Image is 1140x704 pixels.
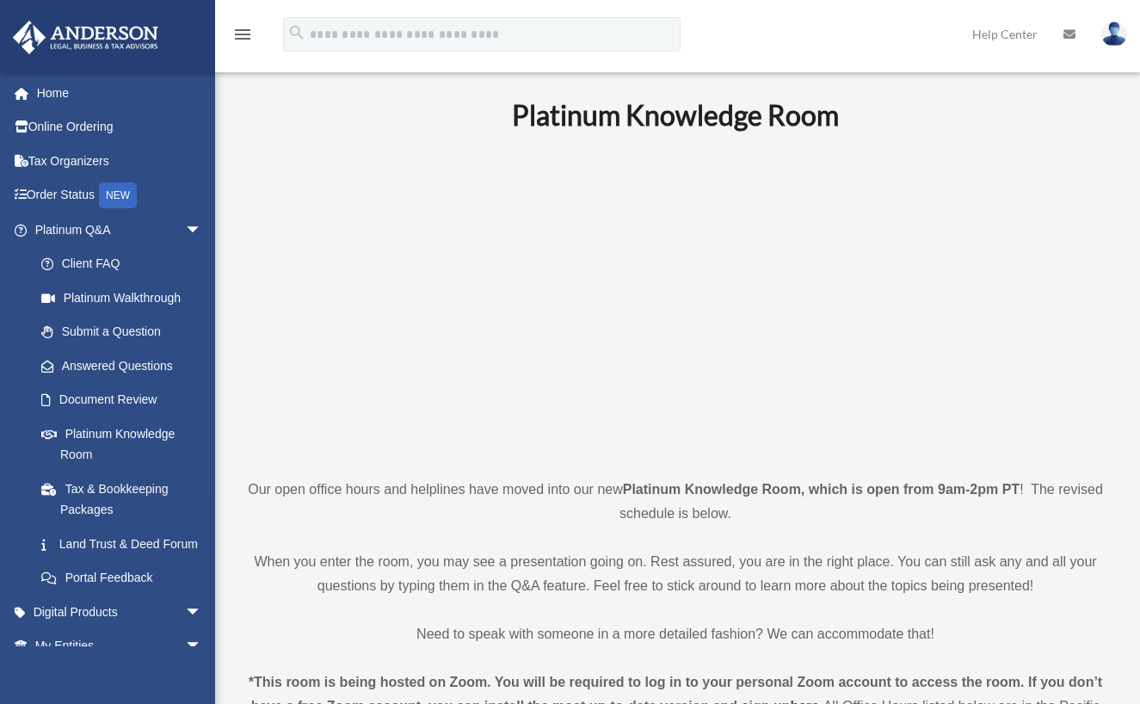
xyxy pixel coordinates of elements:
[12,144,228,178] a: Tax Organizers
[12,178,228,213] a: Order StatusNEW
[24,315,228,349] a: Submit a Question
[1101,22,1127,46] img: User Pic
[232,24,253,45] i: menu
[245,622,1106,646] p: Need to speak with someone in a more detailed fashion? We can accommodate that!
[623,482,1020,497] strong: Platinum Knowledge Room, which is open from 9am-2pm PT
[24,527,228,561] a: Land Trust & Deed Forum
[24,247,228,281] a: Client FAQ
[99,182,137,208] div: NEW
[24,561,228,596] a: Portal Feedback
[8,21,163,54] img: Anderson Advisors Platinum Portal
[12,595,228,629] a: Digital Productsarrow_drop_down
[185,629,219,664] span: arrow_drop_down
[12,110,228,145] a: Online Ordering
[245,478,1106,526] p: Our open office hours and helplines have moved into our new ! The revised schedule is below.
[24,417,219,472] a: Platinum Knowledge Room
[12,76,228,110] a: Home
[185,595,219,630] span: arrow_drop_down
[12,629,228,664] a: My Entitiesarrow_drop_down
[24,349,228,383] a: Answered Questions
[512,98,839,132] b: Platinum Knowledge Room
[24,383,228,417] a: Document Review
[12,213,228,247] a: Platinum Q&Aarrow_drop_down
[245,550,1106,598] p: When you enter the room, you may see a presentation going on. Rest assured, you are in the right ...
[287,23,306,42] i: search
[232,30,253,45] a: menu
[24,281,228,315] a: Platinum Walkthrough
[185,213,219,248] span: arrow_drop_down
[417,155,934,446] iframe: 231110_Toby_KnowledgeRoom
[24,472,228,527] a: Tax & Bookkeeping Packages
